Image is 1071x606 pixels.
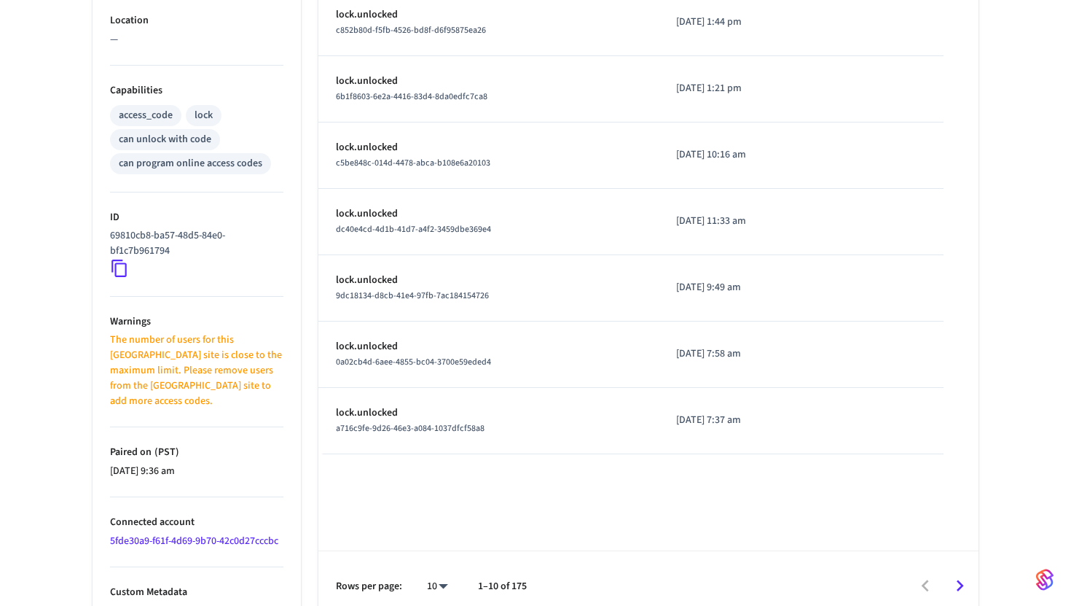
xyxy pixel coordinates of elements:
[336,157,490,169] span: c5be848c-014d-4478-abca-b108e6a20103
[110,515,283,530] p: Connected account
[152,445,179,459] span: ( PST )
[676,346,799,362] p: [DATE] 7:58 am
[336,7,641,23] p: lock.unlocked
[110,228,278,259] p: 69810cb8-ba57-48d5-84e0-bf1c7b961794
[336,273,641,288] p: lock.unlocked
[110,210,283,225] p: ID
[110,13,283,28] p: Location
[336,405,641,421] p: lock.unlocked
[676,15,799,30] p: [DATE] 1:44 pm
[336,140,641,155] p: lock.unlocked
[336,74,641,89] p: lock.unlocked
[110,83,283,98] p: Capabilities
[336,356,491,368] span: 0a02cb4d-6aee-4855-bc04-3700e59eded4
[943,569,977,603] button: Go to next page
[336,422,484,435] span: a716c9fe-9d26-46e3-a084-1037dfcf58a8
[420,576,455,597] div: 10
[676,214,799,229] p: [DATE] 11:33 am
[119,132,211,147] div: can unlock with code
[110,32,283,47] p: —
[119,156,262,171] div: can program online access codes
[336,579,402,594] p: Rows per page:
[676,413,799,428] p: [DATE] 7:37 am
[110,333,283,409] p: The number of users for this [GEOGRAPHIC_DATA] site is close to the maximum limit. Please remove ...
[336,206,641,222] p: lock.unlocked
[110,585,283,600] p: Custom Metadata
[110,464,283,479] p: [DATE] 9:36 am
[119,108,173,123] div: access_code
[110,534,278,548] a: 5fde30a9-f61f-4d69-9b70-42c0d27cccbc
[110,314,283,330] p: Warnings
[110,445,283,460] p: Paired on
[336,290,489,302] span: 9dc18134-d8cb-41e4-97fb-7ac184154726
[676,147,799,163] p: [DATE] 10:16 am
[676,81,799,96] p: [DATE] 1:21 pm
[478,579,527,594] p: 1–10 of 175
[676,280,799,295] p: [DATE] 9:49 am
[1036,568,1054,591] img: SeamLogoGradient.69752ec5.svg
[336,24,486,36] span: c852b80d-f5fb-4526-bd8f-d6f95875ea26
[195,108,213,123] div: lock
[336,90,487,103] span: 6b1f8603-6e2a-4416-83d4-8da0edfc7ca8
[336,339,641,354] p: lock.unlocked
[336,223,491,236] span: dc40e4cd-4d1b-41d7-a4f2-3459dbe369e4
